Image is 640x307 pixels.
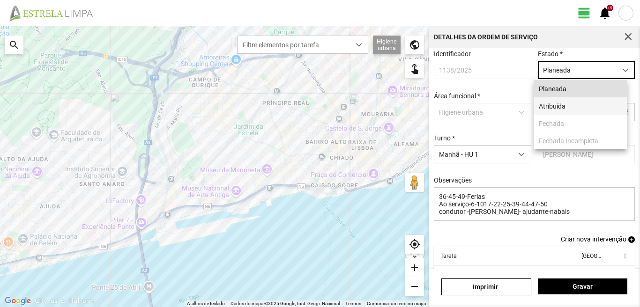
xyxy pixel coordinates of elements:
[238,36,350,53] span: Filtre elementos por tarefa
[7,5,103,22] img: file
[405,173,424,192] button: Arraste o Pegman para o mapa para abrir o Street View
[405,258,424,277] div: add
[621,252,628,260] span: more_vert
[607,5,613,11] div: +9
[405,235,424,254] div: my_location
[434,50,471,58] label: Identificador
[405,59,424,78] div: touch_app
[543,283,622,290] span: Gravar
[538,278,627,294] button: Gravar
[434,34,538,40] div: Detalhes da Ordem de Serviço
[405,36,424,54] div: public
[434,146,513,163] span: Manhã - HU 1
[231,301,340,306] span: Dados do mapa ©2025 Google, Inst. Geogr. Nacional
[2,295,33,307] a: Abrir esta área no Google Maps (abre uma nova janela)
[513,146,531,163] div: dropdown trigger
[350,36,368,53] div: dropdown trigger
[367,301,426,306] a: Comunicar um erro no mapa
[5,36,23,54] div: search
[441,278,531,295] a: Imprimir
[534,80,627,97] li: Planeada
[598,6,612,20] span: notifications
[617,61,635,79] div: dropdown trigger
[581,253,601,259] div: [GEOGRAPHIC_DATA]
[534,97,627,115] li: Atribuída
[345,301,361,306] a: Termos
[434,176,472,184] label: Observações
[539,85,566,93] span: Planeada
[539,102,566,110] span: Atribuída
[628,236,635,243] span: add
[187,300,225,307] button: Atalhos de teclado
[440,253,457,259] div: Tarefa
[434,134,455,142] label: Turno *
[538,50,563,58] label: Estado *
[373,36,401,54] div: Higiene urbana
[2,295,33,307] img: Google
[561,235,626,243] span: Criar nova intervenção
[538,61,617,79] span: Planeada
[405,277,424,296] div: remove
[577,6,591,20] span: view_day
[434,92,480,100] label: Área funcional *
